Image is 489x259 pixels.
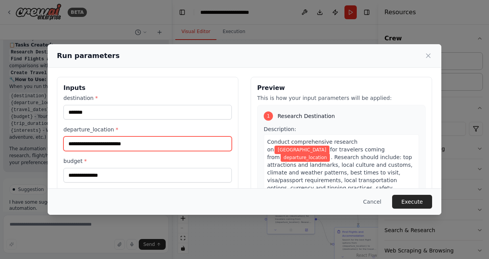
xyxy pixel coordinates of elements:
[274,146,329,154] span: Variable: destination
[63,126,232,133] label: departure_location
[257,94,426,102] p: This is how your input parameters will be applied:
[281,153,330,162] span: Variable: departure_location
[267,146,385,160] span: for travelers coming from
[257,83,426,93] h3: Preview
[357,195,388,209] button: Cancel
[264,126,296,132] span: Description:
[63,157,232,165] label: budget
[278,112,335,120] span: Research Destination
[57,50,120,61] h2: Run parameters
[267,139,358,153] span: Conduct comprehensive research on
[63,83,232,93] h3: Inputs
[63,94,232,102] label: destination
[264,111,273,121] div: 1
[392,195,432,209] button: Execute
[267,154,412,206] span: . Research should include: top attractions and landmarks, local culture and customs, climate and ...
